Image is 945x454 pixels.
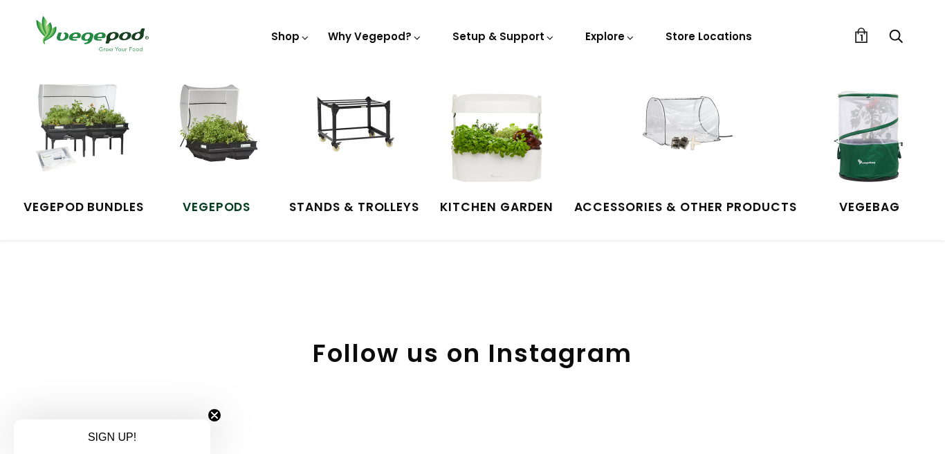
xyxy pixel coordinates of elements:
img: Vegepod [30,14,154,53]
a: Kitchen Garden [440,84,553,216]
img: Raised Garden Kits [165,84,268,188]
a: Shop [271,29,310,82]
span: Accessories & Other Products [574,199,798,217]
a: Store Locations [666,29,752,44]
a: Stands & Trolleys [289,84,419,216]
a: Vegepod Bundles [24,84,144,216]
img: VegeBag [818,84,921,188]
a: Setup & Support [452,29,555,44]
span: Kitchen Garden [440,199,553,217]
button: Close teaser [208,408,221,422]
span: 1 [860,31,863,44]
a: Search [889,30,903,44]
span: VegeBag [818,199,921,217]
span: SIGN UP! [88,431,136,443]
a: 1 [854,28,869,43]
img: Kitchen Garden [445,84,549,188]
img: Stands & Trolleys [302,84,406,188]
a: Why Vegepod? [328,29,422,44]
span: Vegepods [165,199,268,217]
a: VegeBag [818,84,921,216]
a: Accessories & Other Products [574,84,798,216]
span: Stands & Trolleys [289,199,419,217]
img: Vegepod Bundles [32,84,136,188]
h2: Follow us on Instagram [30,338,915,368]
span: Vegepod Bundles [24,199,144,217]
div: SIGN UP!Close teaser [14,419,210,454]
a: Explore [585,29,635,44]
a: Vegepods [165,84,268,216]
img: Accessories & Other Products [634,84,737,188]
